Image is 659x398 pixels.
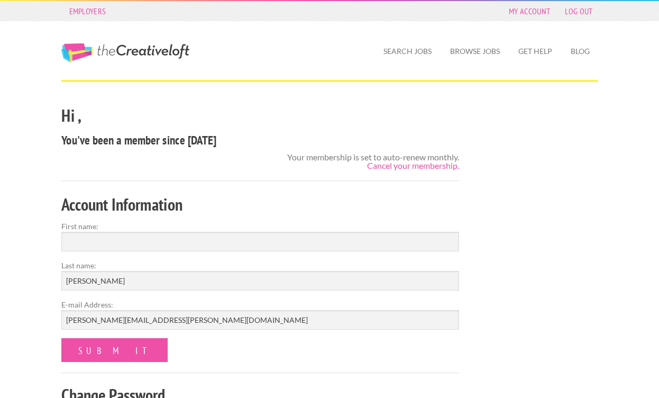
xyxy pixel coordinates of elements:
a: Cancel your membership. [367,160,459,170]
a: My Account [504,4,555,19]
a: Employers [64,4,112,19]
a: Get Help [510,39,561,64]
label: First name: [61,221,460,232]
label: Last name: [61,260,460,271]
a: The Creative Loft [61,43,189,62]
div: Your membership is set to auto-renew monthly. [287,153,459,170]
a: Browse Jobs [442,39,508,64]
input: Submit [61,338,168,362]
a: Blog [562,39,598,64]
a: Search Jobs [375,39,440,64]
h2: Account Information [61,193,460,216]
h4: You've been a member since [DATE] [61,132,460,149]
label: E-mail Address: [61,299,460,310]
a: Log Out [560,4,598,19]
h2: Hi , [61,104,460,128]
